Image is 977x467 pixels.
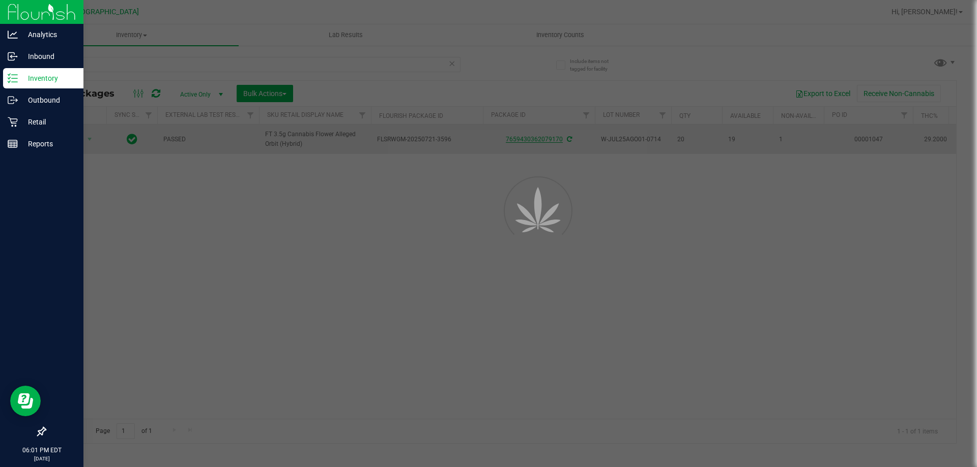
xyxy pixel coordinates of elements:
inline-svg: Analytics [8,29,18,40]
inline-svg: Inventory [8,73,18,83]
inline-svg: Inbound [8,51,18,61]
inline-svg: Retail [8,117,18,127]
p: Inbound [18,50,79,63]
p: Outbound [18,94,79,106]
p: Inventory [18,72,79,84]
p: Reports [18,138,79,150]
iframe: Resource center [10,386,41,416]
p: Analytics [18,28,79,41]
p: [DATE] [5,455,79,462]
inline-svg: Outbound [8,95,18,105]
inline-svg: Reports [8,139,18,149]
p: Retail [18,116,79,128]
p: 06:01 PM EDT [5,446,79,455]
